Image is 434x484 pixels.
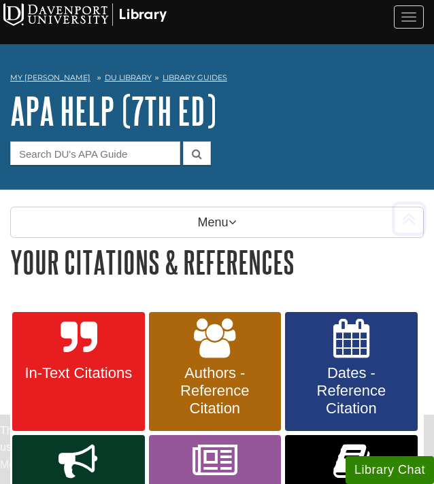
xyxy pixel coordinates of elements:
a: My [PERSON_NAME] [10,72,90,84]
input: Search DU's APA Guide [10,141,180,165]
p: Menu [10,207,424,238]
img: Davenport University Logo [3,3,167,26]
a: In-Text Citations [12,312,145,432]
a: Authors - Reference Citation [149,312,282,432]
span: Dates - Reference Citation [295,364,407,417]
button: Library Chat [346,456,434,484]
h1: Your Citations & References [10,245,424,279]
a: Library Guides [163,73,227,82]
span: In-Text Citations [22,364,135,382]
a: Back to Top [387,209,431,228]
a: DU Library [105,73,152,82]
a: Dates - Reference Citation [285,312,418,432]
a: APA Help (7th Ed) [10,90,216,132]
span: Authors - Reference Citation [159,364,271,417]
